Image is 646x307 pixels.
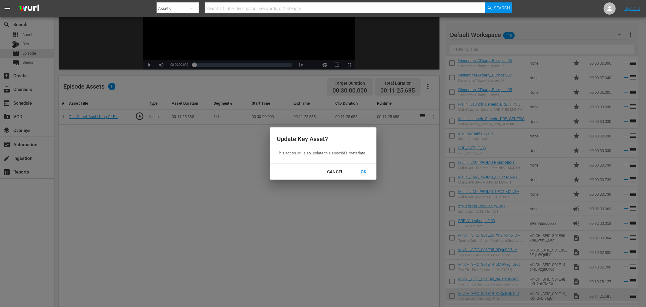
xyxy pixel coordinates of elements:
[277,135,366,143] div: Update Key Asset?
[353,166,374,177] button: OK
[624,6,640,11] a: Sign Out
[494,2,510,13] span: Search
[322,168,349,176] div: CANCEL
[277,150,366,156] div: This action will also update this episode's metadata
[320,166,351,177] button: CANCEL
[15,2,44,16] img: ans4CAIJ8jUAAAAAAAAAAAAAAAAAAAAAAAAgQb4GAAAAAAAAAAAAAAAAAAAAAAAAJMjXAAAAAAAAAAAAAAAAAAAAAAAAgAT5G...
[356,168,372,176] div: OK
[4,5,11,12] span: menu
